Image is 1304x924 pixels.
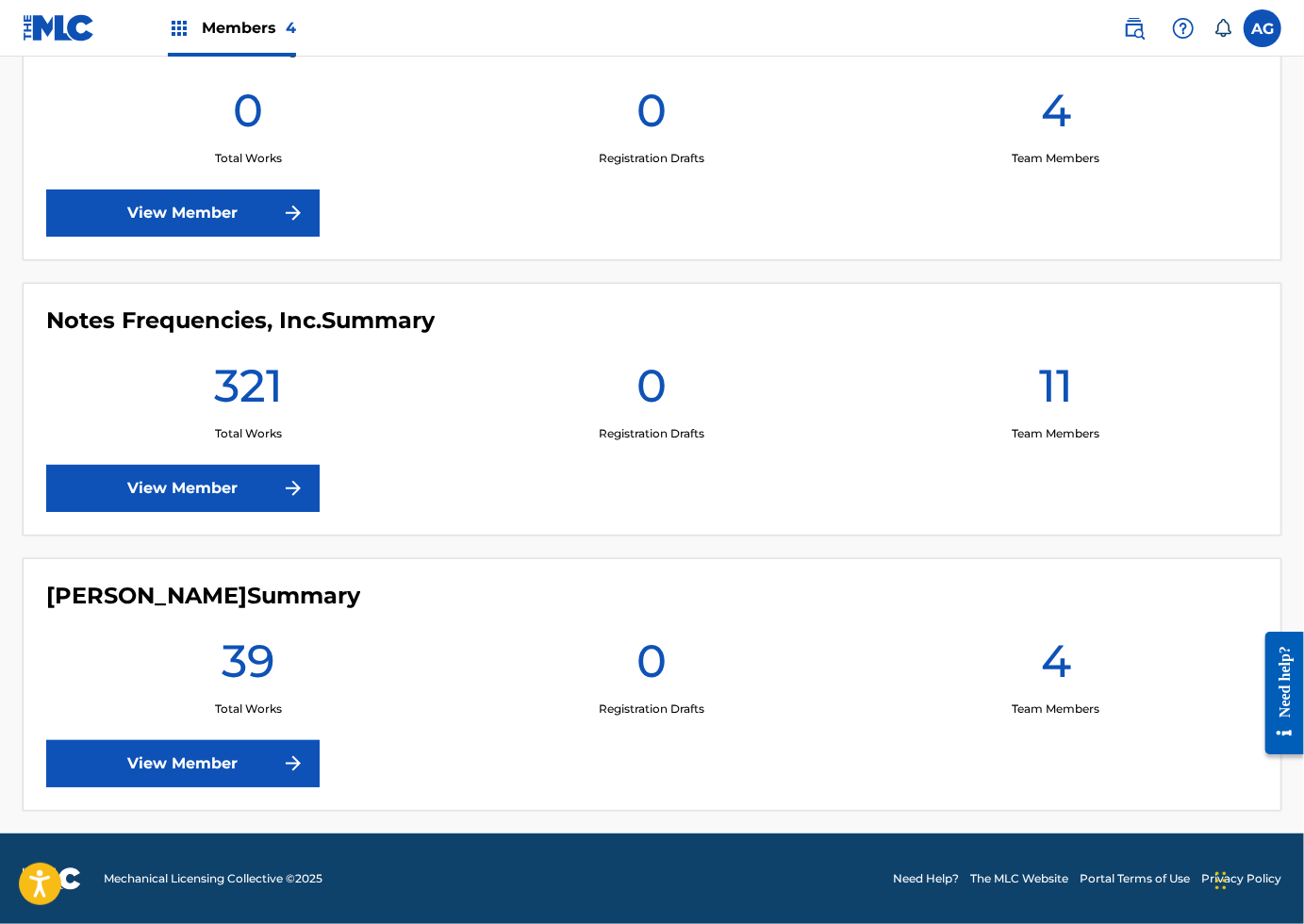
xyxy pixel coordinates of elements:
h4: Notes Frequencies, Inc. [46,306,435,335]
h1: 39 [222,633,275,701]
a: View Member [46,465,320,512]
span: Members [202,17,296,39]
a: View Member [46,190,320,237]
h1: 0 [636,82,667,150]
iframe: Chat Widget [1210,833,1304,924]
div: Notifications [1213,19,1232,38]
img: f7272a7cc735f4ea7f67.svg [282,752,305,775]
div: User Menu [1244,9,1281,47]
h1: 0 [636,633,667,701]
img: f7272a7cc735f4ea7f67.svg [282,477,305,500]
h1: 4 [1041,633,1071,701]
p: Total Works [215,425,282,442]
a: View Member [46,740,320,787]
img: logo [23,867,81,890]
p: Team Members [1012,701,1099,718]
div: Drag [1215,852,1227,909]
a: Public Search [1115,9,1153,47]
img: search [1123,17,1146,40]
h1: 11 [1039,357,1073,425]
p: Registration Drafts [599,425,704,442]
a: The MLC Website [970,870,1068,887]
h1: 0 [636,357,667,425]
a: Portal Terms of Use [1080,870,1190,887]
iframe: Resource Center [1251,618,1304,769]
span: Mechanical Licensing Collective © 2025 [104,870,322,887]
h1: 0 [233,82,263,150]
img: MLC Logo [23,14,95,41]
span: 4 [286,19,296,37]
p: Total Works [215,701,282,718]
p: Registration Drafts [599,701,704,718]
div: Help [1164,9,1202,47]
h1: 4 [1041,82,1071,150]
h4: WILLIAM CURRY [46,582,360,610]
p: Team Members [1012,150,1099,167]
p: Registration Drafts [599,150,704,167]
a: Need Help? [893,870,959,887]
p: Team Members [1012,425,1099,442]
img: Top Rightsholders [168,17,190,40]
h1: 321 [214,357,283,425]
img: f7272a7cc735f4ea7f67.svg [282,202,305,224]
a: Privacy Policy [1201,870,1281,887]
p: Total Works [215,150,282,167]
img: help [1172,17,1195,40]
